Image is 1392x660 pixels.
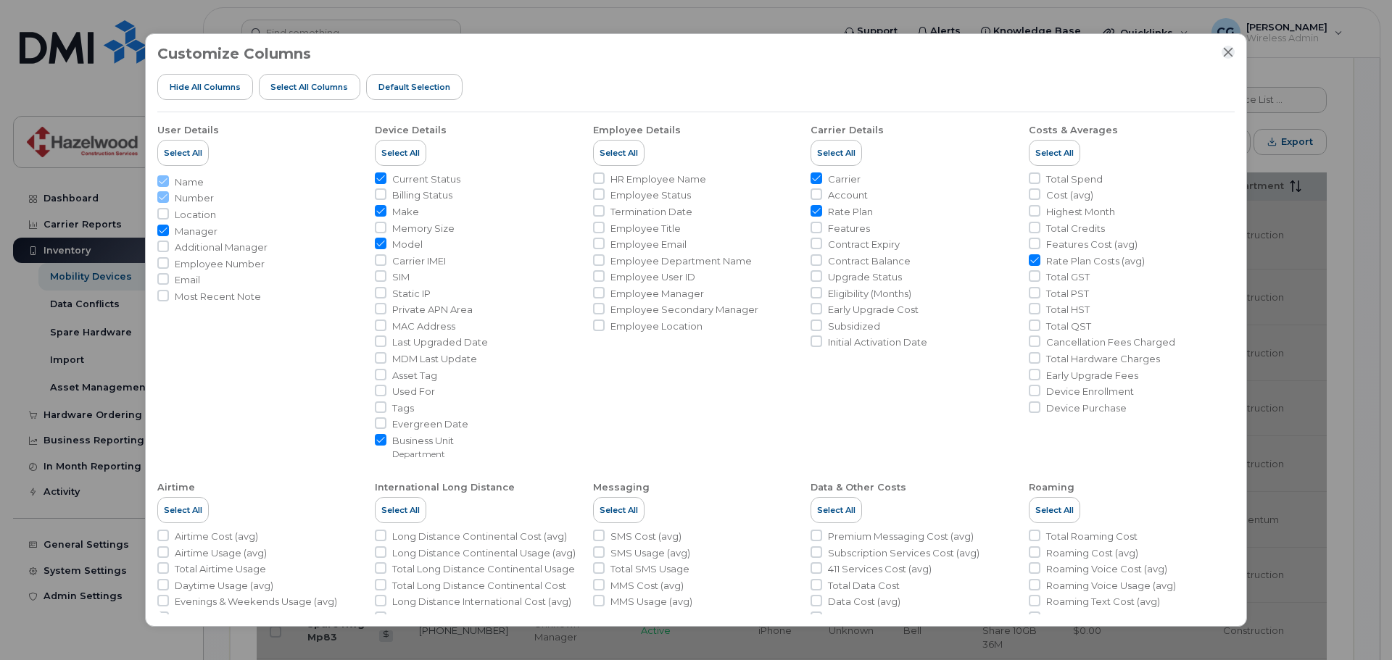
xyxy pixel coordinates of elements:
[375,497,426,523] button: Select All
[610,530,681,543] span: SMS Cost (avg)
[175,290,261,304] span: Most Recent Note
[1046,270,1090,284] span: Total GST
[1046,205,1115,219] span: Highest Month
[392,579,566,593] span: Total Long Distance Continental Cost
[175,595,337,609] span: Evenings & Weekends Usage (avg)
[600,504,638,516] span: Select All
[381,147,420,159] span: Select All
[157,124,219,137] div: User Details
[175,225,217,238] span: Manager
[1029,497,1080,523] button: Select All
[170,81,241,93] span: Hide All Columns
[610,270,695,284] span: Employee User ID
[157,497,209,523] button: Select All
[375,124,447,137] div: Device Details
[1029,124,1118,137] div: Costs & Averages
[1046,562,1167,576] span: Roaming Voice Cost (avg)
[1046,369,1138,383] span: Early Upgrade Fees
[259,74,361,100] button: Select all Columns
[610,562,689,576] span: Total SMS Usage
[610,595,692,609] span: MMS Usage (avg)
[828,205,873,219] span: Rate Plan
[175,562,266,576] span: Total Airtime Usage
[392,303,473,317] span: Private APN Area
[164,504,202,516] span: Select All
[1046,401,1127,415] span: Device Purchase
[1046,254,1145,268] span: Rate Plan Costs (avg)
[828,546,979,560] span: Subscription Services Cost (avg)
[366,74,463,100] button: Default Selection
[828,579,900,593] span: Total Data Cost
[175,530,258,543] span: Airtime Cost (avg)
[593,124,681,137] div: Employee Details
[610,287,704,301] span: Employee Manager
[375,481,515,494] div: International Long Distance
[828,595,900,609] span: Data Cost (avg)
[610,319,703,333] span: Employee Location
[828,222,870,235] span: Features
[610,303,758,317] span: Employee Secondary Manager
[1046,303,1090,317] span: Total HST
[175,175,204,189] span: Name
[1046,172,1103,186] span: Total Spend
[270,81,348,93] span: Select all Columns
[1029,140,1080,166] button: Select All
[593,497,645,523] button: Select All
[175,546,267,560] span: Airtime Usage (avg)
[817,147,855,159] span: Select All
[811,481,906,494] div: Data & Other Costs
[392,401,414,415] span: Tags
[1046,611,1169,625] span: Roaming Text Usage (avg)
[1046,352,1160,366] span: Total Hardware Charges
[392,530,567,543] span: Long Distance Continental Cost (avg)
[828,172,861,186] span: Carrier
[392,172,460,186] span: Current Status
[392,369,437,383] span: Asset Tag
[811,497,862,523] button: Select All
[175,611,312,625] span: Mobile to Mobile Usage (avg)
[828,303,919,317] span: Early Upgrade Cost
[164,147,202,159] span: Select All
[381,504,420,516] span: Select All
[1029,481,1074,494] div: Roaming
[828,562,932,576] span: 411 Services Cost (avg)
[175,273,200,287] span: Email
[828,188,868,202] span: Account
[157,140,209,166] button: Select All
[392,562,575,576] span: Total Long Distance Continental Usage
[610,222,681,235] span: Employee Title
[610,238,687,251] span: Employee Email
[1035,504,1074,516] span: Select All
[175,257,265,271] span: Employee Number
[1046,385,1134,398] span: Device Enrollment
[1046,188,1093,202] span: Cost (avg)
[392,319,455,333] span: MAC Address
[811,140,862,166] button: Select All
[392,352,477,366] span: MDM Last Update
[828,335,927,349] span: Initial Activation Date
[157,481,195,494] div: Airtime
[828,530,974,543] span: Premium Messaging Cost (avg)
[1046,319,1091,333] span: Total QST
[1046,579,1176,593] span: Roaming Voice Usage (avg)
[392,385,435,398] span: Used For
[1046,595,1160,609] span: Roaming Text Cost (avg)
[392,448,445,459] small: Department
[1046,530,1138,543] span: Total Roaming Cost
[828,611,927,625] span: Daytime Data Usage
[610,205,692,219] span: Termination Date
[600,147,638,159] span: Select All
[828,238,900,251] span: Contract Expiry
[157,74,253,100] button: Hide All Columns
[1046,222,1105,235] span: Total Credits
[175,208,216,222] span: Location
[593,481,650,494] div: Messaging
[610,546,690,560] span: SMS Usage (avg)
[593,140,645,166] button: Select All
[1046,546,1138,560] span: Roaming Cost (avg)
[811,124,884,137] div: Carrier Details
[157,46,311,62] h3: Customize Columns
[817,504,855,516] span: Select All
[392,434,454,448] span: Business Unit
[392,222,455,235] span: Memory Size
